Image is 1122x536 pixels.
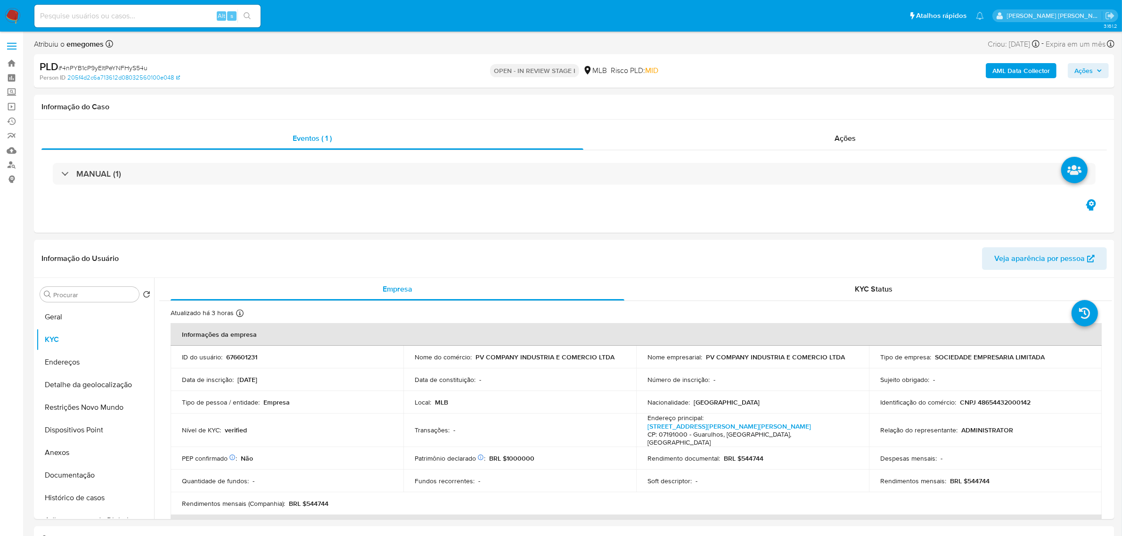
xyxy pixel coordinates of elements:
[961,426,1013,434] p: ADMINISTRATOR
[1074,63,1093,78] span: Ações
[182,398,260,406] p: Tipo de pessoa / entidade :
[478,477,480,485] p: -
[941,454,942,463] p: -
[36,441,154,464] button: Anexos
[415,426,450,434] p: Transações :
[988,38,1040,50] div: Criou: [DATE]
[647,398,690,406] p: Nacionalidade :
[933,375,935,384] p: -
[36,351,154,374] button: Endereços
[36,396,154,419] button: Restrições Novo Mundo
[40,59,58,74] b: PLD
[383,284,412,294] span: Empresa
[880,353,931,361] p: Tipo de empresa :
[218,11,225,20] span: Alt
[1105,11,1115,21] a: Sair
[182,477,249,485] p: Quantidade de fundos :
[880,454,937,463] p: Despesas mensais :
[880,477,946,485] p: Rendimentos mensais :
[696,477,697,485] p: -
[415,398,431,406] p: Local :
[992,63,1050,78] b: AML Data Collector
[36,464,154,487] button: Documentação
[41,254,119,263] h1: Informação do Usuário
[647,375,710,384] p: Número de inscrição :
[182,499,285,508] p: Rendimentos mensais (Companhia) :
[1007,11,1102,20] p: emerson.gomes@mercadopago.com.br
[950,477,990,485] p: BRL $544744
[647,477,692,485] p: Soft descriptor :
[694,398,760,406] p: [GEOGRAPHIC_DATA]
[490,64,579,77] p: OPEN - IN REVIEW STAGE I
[982,247,1107,270] button: Veja aparência por pessoa
[1041,38,1044,50] span: -
[36,509,154,532] button: Adiantamentos de Dinheiro
[226,353,257,361] p: 676601231
[182,353,222,361] p: ID do usuário :
[960,398,1031,406] p: CNPJ 48654432000142
[880,426,958,434] p: Relação do representante :
[182,426,221,434] p: Nível de KYC :
[36,487,154,509] button: Histórico de casos
[44,291,51,298] button: Procurar
[415,477,475,485] p: Fundos recorrentes :
[263,398,290,406] p: Empresa
[647,414,704,422] p: Endereço principal :
[41,102,1107,112] h1: Informação do Caso
[171,309,234,317] p: Atualizado há 3 horas
[65,39,104,49] b: emegomes
[880,375,929,384] p: Sujeito obrigado :
[583,65,607,76] div: MLB
[34,39,104,49] span: Atribuiu o
[994,247,1085,270] span: Veja aparência por pessoa
[713,375,715,384] p: -
[36,328,154,351] button: KYC
[647,353,702,361] p: Nome empresarial :
[475,353,614,361] p: PV COMPANY INDUSTRIA E COMERCIO LTDA
[53,163,1096,185] div: MANUAL (1)
[238,9,257,23] button: search-icon
[453,426,455,434] p: -
[916,11,966,21] span: Atalhos rápidos
[935,353,1045,361] p: SOCIEDADE EMPRESARIA LIMITADA
[724,454,763,463] p: BRL $544744
[293,133,332,144] span: Eventos ( 1 )
[647,422,811,431] a: [STREET_ADDRESS][PERSON_NAME][PERSON_NAME]
[435,398,448,406] p: MLB
[67,73,180,82] a: 205f4d2c6a713612d08032560100e048
[835,133,856,144] span: Ações
[238,375,257,384] p: [DATE]
[76,169,121,179] h3: MANUAL (1)
[645,65,658,76] span: MID
[182,375,234,384] p: Data de inscrição :
[855,284,893,294] span: KYC Status
[976,12,984,20] a: Notificações
[880,398,956,406] p: Identificação do comércio :
[40,73,66,82] b: Person ID
[986,63,1056,78] button: AML Data Collector
[53,291,135,299] input: Procurar
[230,11,233,20] span: s
[225,426,247,434] p: verified
[58,63,147,73] span: # 4nPYB1cP9yEltPeYNFHyS54u
[34,10,261,22] input: Pesquise usuários ou casos...
[489,454,534,463] p: BRL $1000000
[647,430,854,447] h4: CP: 07191000 - Guarulhos, [GEOGRAPHIC_DATA], [GEOGRAPHIC_DATA]
[36,306,154,328] button: Geral
[253,477,254,485] p: -
[611,65,658,76] span: Risco PLD:
[647,454,720,463] p: Rendimento documental :
[143,291,150,301] button: Retornar ao pedido padrão
[182,454,237,463] p: PEP confirmado :
[415,375,475,384] p: Data de constituição :
[171,323,1102,346] th: Informações da empresa
[1068,63,1109,78] button: Ações
[415,353,472,361] p: Nome do comércio :
[241,454,253,463] p: Não
[1046,39,1106,49] span: Expira em um mês
[36,419,154,441] button: Dispositivos Point
[36,374,154,396] button: Detalhe da geolocalização
[706,353,845,361] p: PV COMPANY INDUSTRIA E COMERCIO LTDA
[479,375,481,384] p: -
[415,454,485,463] p: Patrimônio declarado :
